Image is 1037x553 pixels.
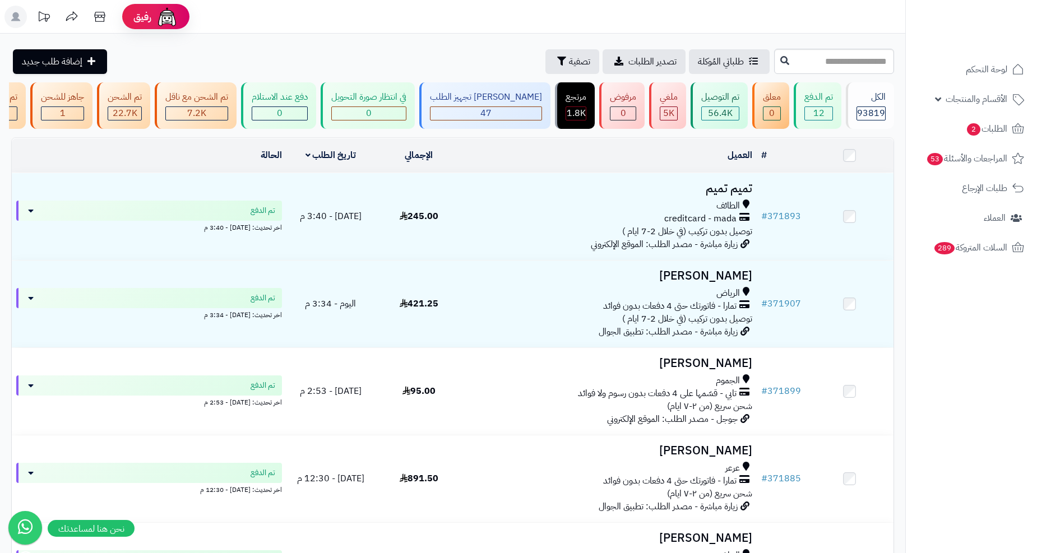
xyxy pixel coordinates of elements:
[569,55,590,68] span: تصفية
[761,210,767,223] span: #
[647,82,688,129] a: ملغي 5K
[913,115,1030,142] a: الطلبات2
[251,380,275,391] span: تم الدفع
[761,472,801,485] a: #371885
[603,49,686,74] a: تصدير الطلبات
[467,357,752,370] h3: [PERSON_NAME]
[688,82,750,129] a: تم التوصيل 56.4K
[708,106,733,120] span: 56.4K
[728,148,752,162] a: العميل
[400,297,438,310] span: 421.25
[417,82,553,129] a: [PERSON_NAME] تجهيز الطلب 47
[331,91,406,104] div: في انتظار صورة التحويل
[750,82,791,129] a: معلق 0
[761,297,767,310] span: #
[913,205,1030,231] a: العملاء
[698,55,744,68] span: طلباتي المُوكلة
[545,49,599,74] button: تصفية
[430,107,541,120] div: 47
[761,472,767,485] span: #
[22,55,82,68] span: إضافة طلب جديد
[967,123,980,136] span: 2
[400,210,438,223] span: 245.00
[252,91,308,104] div: دفع عند الاستلام
[966,62,1007,77] span: لوحة التحكم
[41,91,84,104] div: جاهز للشحن
[621,106,626,120] span: 0
[667,399,752,413] span: شحن سريع (من ٢-٧ ايام)
[566,91,586,104] div: مرتجع
[791,82,844,129] a: تم الدفع 12
[961,31,1026,55] img: logo-2.png
[761,384,801,398] a: #371899
[622,312,752,326] span: توصيل بدون تركيب (في خلال 2-7 ايام )
[16,308,282,320] div: اخر تحديث: [DATE] - 3:34 م
[252,107,307,120] div: 0
[261,148,282,162] a: الحالة
[622,225,752,238] span: توصيل بدون تركيب (في خلال 2-7 ايام )
[95,82,152,129] a: تم الشحن 22.7K
[716,374,740,387] span: الجموم
[599,325,738,338] span: زيارة مباشرة - مصدر الطلب: تطبيق الجوال
[251,292,275,304] span: تم الدفع
[108,107,141,120] div: 22730
[591,238,738,251] span: زيارة مباشرة - مصدر الطلب: الموقع الإلكتروني
[599,500,738,513] span: زيارة مباشرة - مصدر الطلب: تطبيق الجوال
[927,153,943,165] span: 53
[467,182,752,195] h3: تميم تميم
[305,297,356,310] span: اليوم - 3:34 م
[761,297,801,310] a: #371907
[761,384,767,398] span: #
[332,107,406,120] div: 0
[300,384,362,398] span: [DATE] - 2:53 م
[926,151,1007,166] span: المراجعات والأسئلة
[251,205,275,216] span: تم الدفع
[60,106,66,120] span: 1
[16,396,282,407] div: اخر تحديث: [DATE] - 2:53 م
[30,6,58,31] a: تحديثات المنصة
[113,106,137,120] span: 22.7K
[566,107,586,120] div: 1798
[239,82,318,129] a: دفع عند الاستلام 0
[300,210,362,223] span: [DATE] - 3:40 م
[628,55,677,68] span: تصدير الطلبات
[761,148,767,162] a: #
[16,483,282,495] div: اخر تحديث: [DATE] - 12:30 م
[813,106,825,120] span: 12
[467,532,752,545] h3: [PERSON_NAME]
[663,106,674,120] span: 5K
[725,462,740,475] span: عرعر
[166,107,228,120] div: 7223
[804,91,833,104] div: تم الدفع
[610,91,636,104] div: مرفوض
[297,472,364,485] span: [DATE] - 12:30 م
[133,10,151,24] span: رفيق
[913,234,1030,261] a: السلات المتروكة289
[16,221,282,233] div: اخر تحديث: [DATE] - 3:40 م
[156,6,178,28] img: ai-face.png
[857,106,885,120] span: 93819
[761,210,801,223] a: #371893
[607,412,738,426] span: جوجل - مصدر الطلب: الموقع الإلكتروني
[962,180,1007,196] span: طلبات الإرجاع
[984,210,1006,226] span: العملاء
[467,269,752,282] h3: [PERSON_NAME]
[405,148,433,162] a: الإجمالي
[318,82,417,129] a: في انتظار صورة التحويل 0
[660,107,677,120] div: 4950
[553,82,597,129] a: مرتجع 1.8K
[430,91,542,104] div: [PERSON_NAME] تجهيز الطلب
[702,107,739,120] div: 56388
[603,300,737,313] span: تمارا - فاتورتك حتى 4 دفعات بدون فوائد
[844,82,896,129] a: الكل93819
[467,444,752,457] h3: [PERSON_NAME]
[187,106,206,120] span: 7.2K
[763,91,781,104] div: معلق
[769,106,775,120] span: 0
[966,121,1007,137] span: الطلبات
[913,145,1030,172] a: المراجعات والأسئلة53
[13,49,107,74] a: إضافة طلب جديد
[857,91,886,104] div: الكل
[366,106,372,120] span: 0
[402,384,436,398] span: 95.00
